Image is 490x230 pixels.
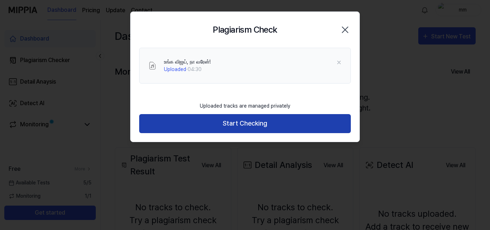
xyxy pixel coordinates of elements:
div: · 04:30 [164,66,211,73]
span: Uploaded [164,66,186,72]
div: உங்க விஜய், நா வரேன்! [164,58,211,66]
button: Start Checking [139,114,351,133]
div: Uploaded tracks are managed privately [195,98,295,114]
h2: Plagiarism Check [213,23,277,36]
img: File Select [148,61,157,70]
